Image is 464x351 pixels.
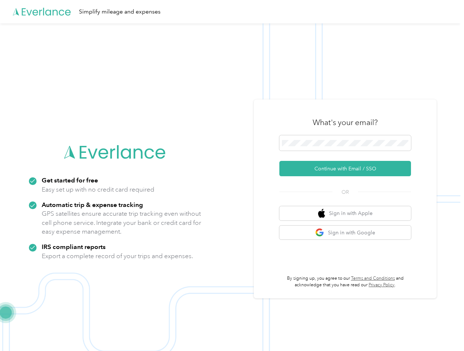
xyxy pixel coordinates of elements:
p: GPS satellites ensure accurate trip tracking even without cell phone service. Integrate your bank... [42,209,201,236]
img: apple logo [318,209,325,218]
button: Continue with Email / SSO [279,161,411,176]
strong: Get started for free [42,176,98,184]
a: Terms and Conditions [351,276,395,281]
strong: Automatic trip & expense tracking [42,201,143,208]
a: Privacy Policy [369,282,395,288]
div: Simplify mileage and expenses [79,7,161,16]
p: By signing up, you agree to our and acknowledge that you have read our . [279,275,411,288]
button: google logoSign in with Google [279,226,411,240]
p: Easy set up with no credit card required [42,185,154,194]
span: OR [332,188,358,196]
h3: What's your email? [313,117,378,128]
strong: IRS compliant reports [42,243,106,250]
p: Export a complete record of your trips and expenses. [42,252,193,261]
img: google logo [315,228,324,237]
button: apple logoSign in with Apple [279,206,411,220]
